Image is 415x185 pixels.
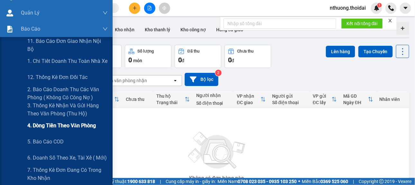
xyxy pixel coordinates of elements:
div: Không có đơn hàng nào. [189,176,245,181]
button: plus [129,3,140,14]
span: down [103,26,108,32]
div: ĐC lấy [313,100,332,105]
div: Chưa thu [237,49,254,54]
span: 0 [178,56,182,64]
span: down [103,10,108,15]
span: 11. Báo cáo đơn giao nhận nội bộ [27,37,108,53]
span: caret-down [403,5,409,11]
div: Số điện thoại [196,101,230,106]
span: 4. Dòng tiền theo văn phòng [27,122,96,130]
span: file-add [147,6,152,10]
button: Chưa thu0đ [225,45,271,68]
img: svg+xml;base64,PHN2ZyBjbGFzcz0ibGlzdC1wbHVnX19zdmciIHhtbG5zPSJodHRwOi8vd3d3LnczLm9yZy8yMDAwL3N2Zy... [185,128,249,173]
div: Người gửi [272,93,306,99]
sup: 1 [377,3,382,7]
span: 3. Thống kê nhận và gửi hàng theo văn phòng (thu hộ) [27,102,108,118]
span: nthuong.thoidai [325,4,371,12]
button: Tạo Chuyến [358,46,393,57]
div: Trạng thái [156,100,185,105]
strong: 0369 525 060 [320,179,348,184]
span: 2. Báo cáo doanh thu các văn phòng ( không có công nợ ) [27,85,108,102]
span: món [133,58,142,63]
span: Quản Lý [21,9,40,17]
div: VP nhận [237,93,261,99]
svg: open [173,78,178,83]
button: Kết nối tổng đài [341,18,383,29]
span: 12. Thống kê đơn đối tác [27,73,88,81]
span: 0 [228,56,232,64]
span: 1. Chi tiết doanh thu toàn nhà xe [27,57,107,65]
div: Số lượng [138,49,154,54]
button: Kho công nợ [175,22,211,37]
img: icon-new-feature [374,5,380,11]
th: Toggle SortBy [340,91,376,108]
span: 7. Thống kê đơn đang có trong kho nhận [27,166,108,182]
div: Tạo kho hàng mới [396,22,409,35]
div: Số điện thoại [272,100,306,105]
span: Cung cấp máy in - giấy in: [166,178,216,185]
span: 0 [128,56,132,64]
span: close [388,18,392,23]
button: file-add [144,3,155,14]
button: Kho thanh lý [140,22,175,37]
strong: 1900 633 818 [127,179,155,184]
div: Chọn văn phòng nhận [103,77,147,84]
div: Chưa thu [126,97,150,102]
button: Kho nhận [110,22,140,37]
span: | [353,178,354,185]
span: copyright [379,179,384,184]
span: đ [182,58,184,63]
span: Hỗ trợ kỹ thuật: [96,178,155,185]
span: 6. Doanh số theo xe, tài xế ( mới) [27,154,107,162]
th: Toggle SortBy [309,91,340,108]
img: phone-icon [388,5,394,11]
button: Hàng đã giao [211,22,248,37]
div: Đã thu [188,49,199,54]
button: caret-down [400,3,411,14]
img: warehouse-icon [6,10,13,16]
div: ĐC giao [237,100,261,105]
img: solution-icon [6,26,13,33]
span: | [160,178,161,185]
span: ⚪️ [298,180,300,183]
div: Mã GD [343,93,368,99]
button: Đã thu0đ [175,45,221,68]
div: Người nhận [196,93,230,98]
th: Toggle SortBy [153,91,193,108]
button: Số lượng0món [125,45,171,68]
div: VP gửi [313,93,332,99]
span: đ [232,58,234,63]
div: Thu hộ [156,93,185,99]
span: aim [162,6,167,10]
span: Miền Bắc [302,178,348,185]
span: plus [133,6,137,10]
strong: 0708 023 035 - 0935 103 250 [238,179,297,184]
div: Nhân viên [380,97,406,102]
input: Nhập số tổng đài [224,18,336,29]
span: Báo cáo [21,25,40,33]
div: Ngày ĐH [343,100,368,105]
button: Bộ lọc [185,73,218,86]
button: aim [159,3,170,14]
span: 5. Báo cáo COD [27,138,64,146]
button: Lên hàng [326,46,355,57]
sup: 2 [215,70,222,76]
span: 1 [378,3,381,7]
span: Kết nối tổng đài [346,20,378,27]
span: Miền Nam [217,178,297,185]
th: Toggle SortBy [234,91,269,108]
